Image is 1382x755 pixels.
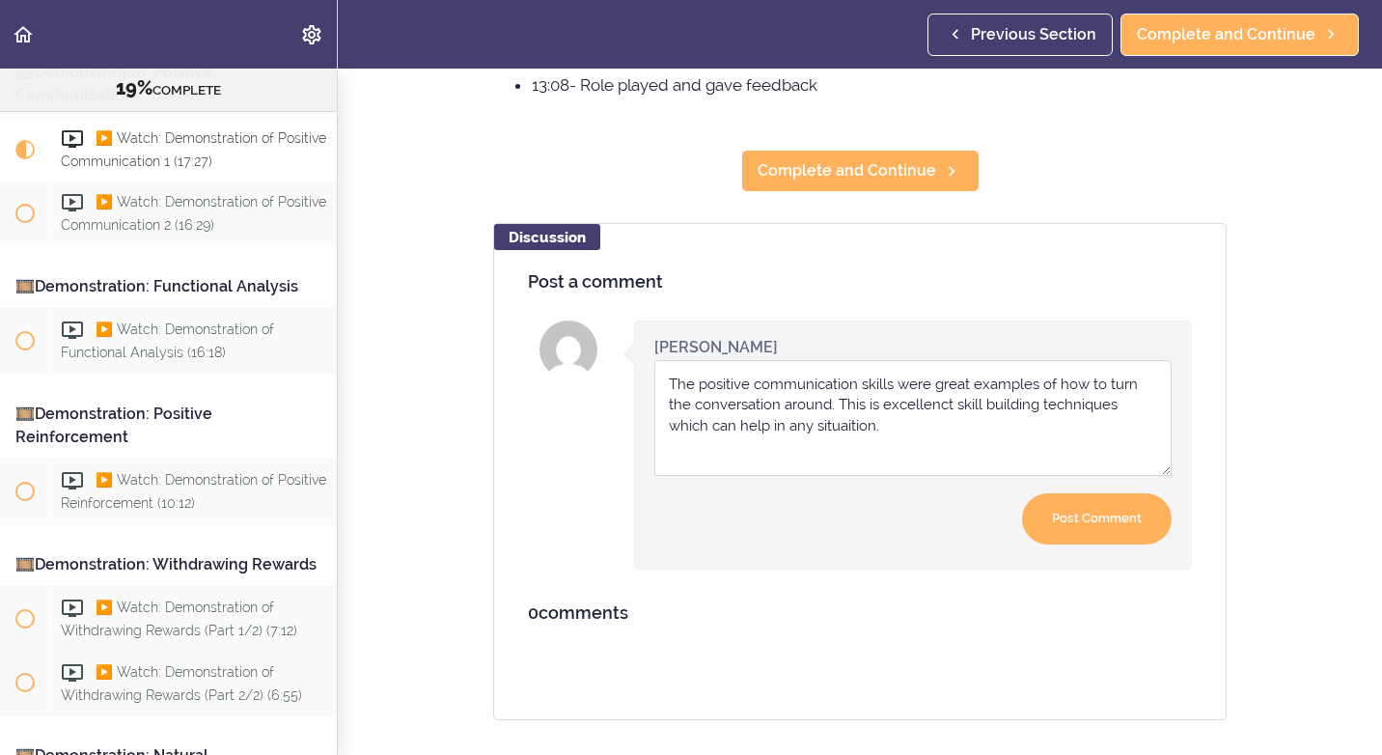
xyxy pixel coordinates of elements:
span: ▶️ Watch: Demonstration of Withdrawing Rewards (Part 2/2) (6:55) [61,664,302,702]
div: [PERSON_NAME] [654,336,778,358]
li: 13:08- Role played and gave feedback [532,72,1227,98]
a: Previous Section [927,14,1113,56]
div: Discussion [494,224,600,250]
textarea: Comment box [654,360,1172,476]
img: Winifred [539,321,597,378]
span: Complete and Continue [758,159,936,182]
svg: Settings Menu [300,23,323,46]
a: Complete and Continue [741,150,980,192]
span: ▶️ Watch: Demonstration of Functional Analysis (16:18) [61,322,274,359]
span: 19% [116,76,152,99]
span: ▶️ Watch: Demonstration of Positive Communication 2 (16:29) [61,194,326,232]
span: 0 [528,602,539,623]
div: COMPLETE [24,76,313,101]
h4: comments [528,603,1192,623]
span: Previous Section [971,23,1096,46]
h4: Post a comment [528,272,1192,292]
input: Post Comment [1022,493,1172,545]
svg: Back to course curriculum [12,23,35,46]
span: ▶️ Watch: Demonstration of Positive Communication 1 (17:27) [61,130,326,168]
span: ▶️ Watch: Demonstration of Positive Reinforcement (10:12) [61,472,326,510]
span: Complete and Continue [1137,23,1315,46]
span: ▶️ Watch: Demonstration of Withdrawing Rewards (Part 1/2) (7:12) [61,600,297,637]
a: Complete and Continue [1120,14,1359,56]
